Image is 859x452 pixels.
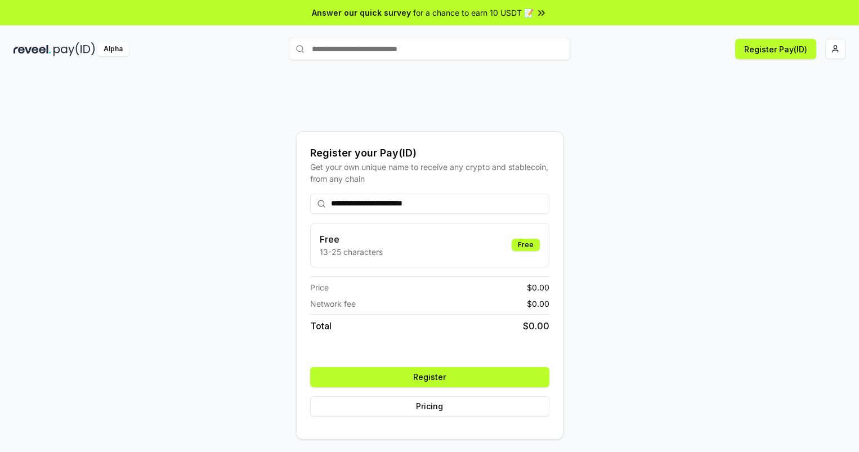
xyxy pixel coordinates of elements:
[97,42,129,56] div: Alpha
[320,232,383,246] h3: Free
[413,7,534,19] span: for a chance to earn 10 USDT 📝
[310,145,549,161] div: Register your Pay(ID)
[310,367,549,387] button: Register
[527,298,549,310] span: $ 0.00
[310,396,549,417] button: Pricing
[310,319,332,333] span: Total
[310,161,549,185] div: Get your own unique name to receive any crypto and stablecoin, from any chain
[53,42,95,56] img: pay_id
[735,39,816,59] button: Register Pay(ID)
[310,298,356,310] span: Network fee
[527,281,549,293] span: $ 0.00
[310,281,329,293] span: Price
[312,7,411,19] span: Answer our quick survey
[320,246,383,258] p: 13-25 characters
[512,239,540,251] div: Free
[14,42,51,56] img: reveel_dark
[523,319,549,333] span: $ 0.00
